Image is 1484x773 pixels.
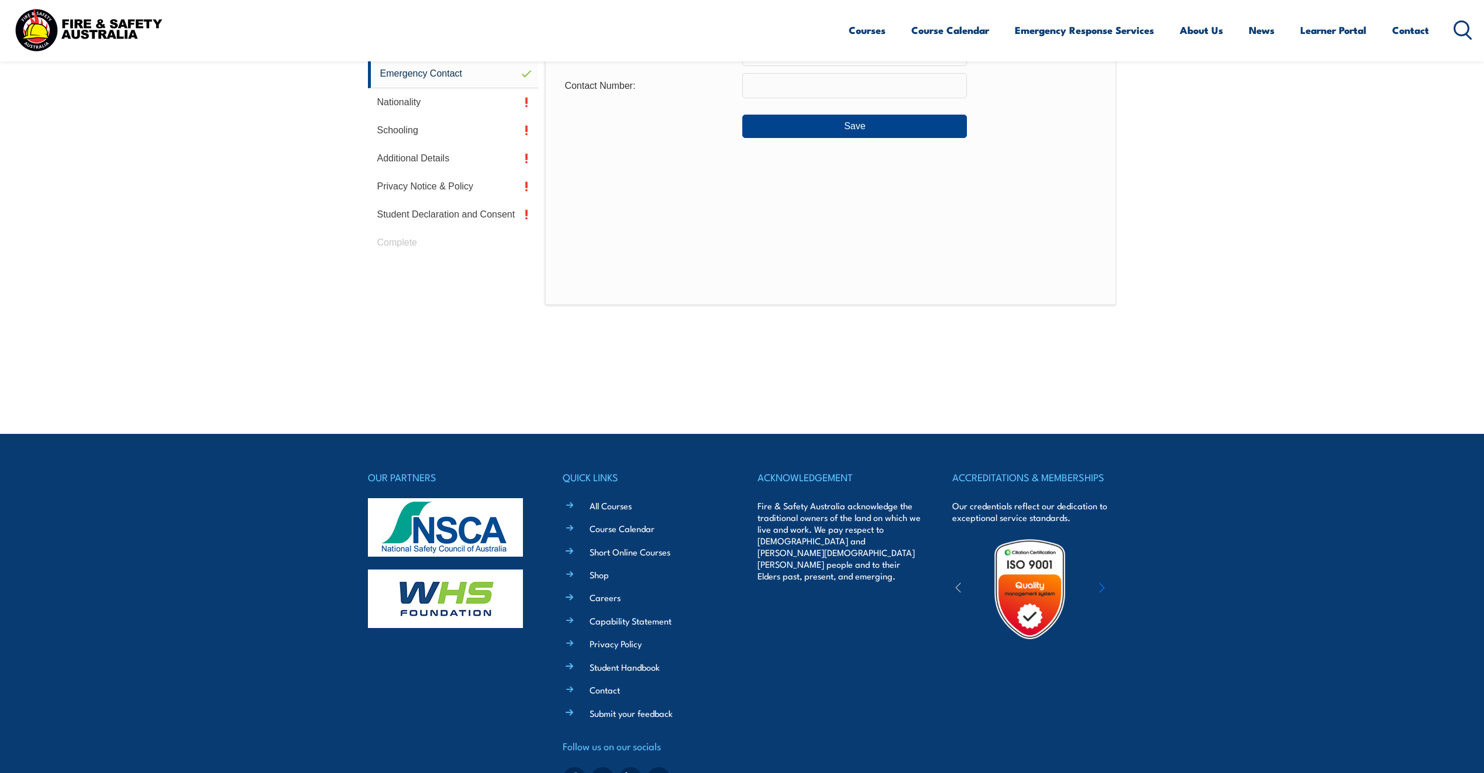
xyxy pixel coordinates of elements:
img: Untitled design (19) [979,538,1081,640]
a: Emergency Response Services [1015,15,1154,46]
a: News [1249,15,1275,46]
p: Fire & Safety Australia acknowledge the traditional owners of the land on which we live and work.... [758,500,921,582]
h4: ACKNOWLEDGEMENT [758,469,921,485]
a: Student Handbook [590,661,660,673]
a: Student Declaration and Consent [368,201,539,229]
a: Contact [590,684,620,696]
img: nsca-logo-footer [368,498,523,557]
a: Nationality [368,88,539,116]
button: Save [742,115,967,138]
a: Short Online Courses [590,546,670,558]
a: Course Calendar [911,15,989,46]
h4: OUR PARTNERS [368,469,532,485]
h4: ACCREDITATIONS & MEMBERSHIPS [952,469,1116,485]
h4: Follow us on our socials [563,738,726,754]
h4: QUICK LINKS [563,469,726,485]
div: Contact Number: [555,74,742,96]
p: Our credentials reflect our dedication to exceptional service standards. [952,500,1116,523]
img: whs-logo-footer [368,570,523,628]
a: About Us [1180,15,1223,46]
a: Course Calendar [590,522,655,534]
a: Submit your feedback [590,707,673,719]
a: Learner Portal [1300,15,1366,46]
a: Capability Statement [590,615,672,627]
a: Courses [849,15,886,46]
a: Privacy Policy [590,637,642,650]
img: ewpa-logo [1082,569,1183,609]
a: All Courses [590,499,632,512]
a: Shop [590,568,609,581]
a: Additional Details [368,144,539,172]
a: Privacy Notice & Policy [368,172,539,201]
a: Careers [590,591,621,603]
a: Emergency Contact [368,60,539,88]
a: Contact [1392,15,1429,46]
a: Schooling [368,116,539,144]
